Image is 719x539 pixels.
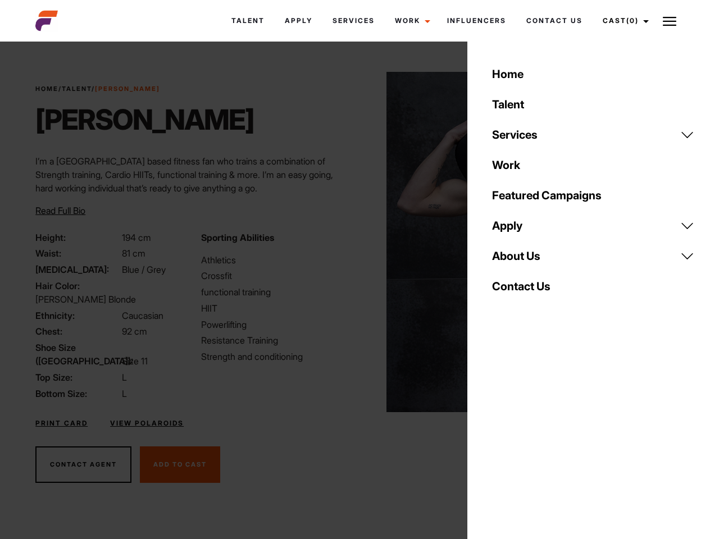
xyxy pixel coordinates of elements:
[485,150,701,180] a: Work
[110,418,184,428] a: View Polaroids
[35,10,58,32] img: cropped-aefm-brand-fav-22-square.png
[201,302,353,315] li: HIIT
[485,89,701,120] a: Talent
[201,318,353,331] li: Powerlifting
[122,264,166,275] span: Blue / Grey
[35,341,120,368] span: Shoe Size ([GEOGRAPHIC_DATA]):
[663,15,676,28] img: Burger icon
[201,269,353,282] li: Crossfit
[35,387,120,400] span: Bottom Size:
[95,85,160,93] strong: [PERSON_NAME]
[201,253,353,267] li: Athletics
[201,350,353,363] li: Strength and conditioning
[275,6,322,36] a: Apply
[626,16,639,25] span: (0)
[201,232,274,243] strong: Sporting Abilities
[122,355,148,367] span: Size 11
[35,205,85,216] span: Read Full Bio
[35,204,85,217] button: Read Full Bio
[485,120,701,150] a: Services
[35,325,120,338] span: Chest:
[122,372,127,383] span: L
[35,279,120,293] span: Hair Color:
[516,6,593,36] a: Contact Us
[122,310,163,321] span: Caucasian
[385,6,437,36] a: Work
[153,460,207,468] span: Add To Cast
[35,154,353,195] p: I’m a [GEOGRAPHIC_DATA] based fitness fan who trains a combination of Strength training, Cardio H...
[35,103,254,136] h1: [PERSON_NAME]
[485,211,701,241] a: Apply
[322,6,385,36] a: Services
[201,285,353,299] li: functional training
[35,371,120,384] span: Top Size:
[485,180,701,211] a: Featured Campaigns
[35,246,120,260] span: Waist:
[35,294,136,305] span: [PERSON_NAME] Blonde
[35,84,160,94] span: / /
[485,241,701,271] a: About Us
[122,248,145,259] span: 81 cm
[122,388,127,399] span: L
[485,271,701,302] a: Contact Us
[122,326,147,337] span: 92 cm
[35,418,88,428] a: Print Card
[35,446,131,483] button: Contact Agent
[62,85,92,93] a: Talent
[140,446,220,483] button: Add To Cast
[221,6,275,36] a: Talent
[485,59,701,89] a: Home
[122,232,151,243] span: 194 cm
[437,6,516,36] a: Influencers
[35,309,120,322] span: Ethnicity:
[201,334,353,347] li: Resistance Training
[35,85,58,93] a: Home
[35,231,120,244] span: Height:
[35,263,120,276] span: [MEDICAL_DATA]:
[593,6,656,36] a: Cast(0)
